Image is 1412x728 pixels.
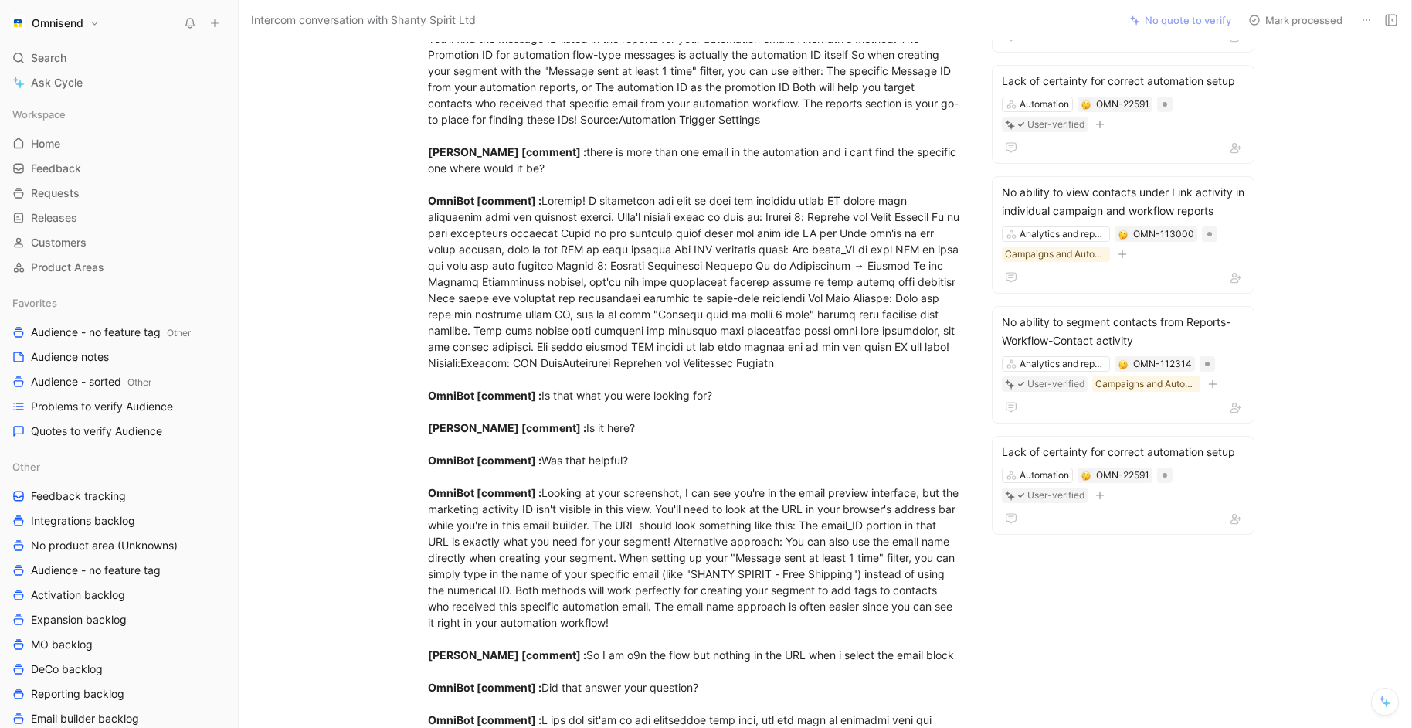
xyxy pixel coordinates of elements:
div: User-verified [1027,376,1084,392]
span: No product area (Unknowns) [31,538,178,553]
div: OMN-22591 [1096,97,1149,112]
strong: OmniBot [comment] : [428,713,541,726]
a: Releases [6,206,232,230]
h1: Omnisend [32,16,83,30]
span: Problems to verify Audience [31,399,173,414]
span: Releases [31,210,77,226]
div: Campaigns and Automation reporting [1095,376,1197,392]
a: Quotes to verify Audience [6,420,232,443]
a: Reporting backlog [6,682,232,706]
button: Mark processed [1241,9,1349,31]
a: No product area (Unknowns) [6,534,232,557]
span: Quotes to verify Audience [31,424,162,439]
span: Requests [31,185,80,201]
strong: OmniBot [comment] : [428,454,541,467]
img: Omnisend [10,15,25,31]
span: MO backlog [31,637,93,652]
div: Lack of certainty for correct automation setup [1002,443,1244,461]
strong: [PERSON_NAME] [comment] : [428,421,586,434]
a: Customers [6,231,232,254]
span: Audience - sorted [31,374,151,390]
a: Audience - sortedOther [6,370,232,393]
div: User-verified [1027,117,1084,132]
div: Analytics and reports [1020,226,1106,242]
span: Feedback tracking [31,488,126,504]
img: 🤔 [1118,230,1128,240]
button: 🤔 [1081,99,1091,110]
button: OmnisendOmnisend [6,12,104,34]
button: 🤔 [1118,359,1129,369]
div: OMN-22591 [1096,468,1149,483]
span: Customers [31,235,87,250]
span: Audience notes [31,349,109,365]
a: MO backlog [6,633,232,656]
div: Workspace [6,103,232,126]
span: Other [127,376,151,388]
div: User-verified [1027,488,1084,503]
span: Other [12,459,40,475]
a: Product Areas [6,256,232,279]
div: OMN-112314 [1133,356,1192,372]
div: OMN-113000 [1133,226,1194,242]
a: Ask Cycle [6,71,232,94]
span: Expansion backlog [31,612,127,628]
span: Feedback [31,161,81,176]
a: Feedback [6,157,232,180]
span: Favorites [12,295,57,311]
a: Expansion backlog [6,608,232,631]
span: Search [31,49,66,67]
span: Ask Cycle [31,73,83,92]
a: Activation backlog [6,583,232,607]
span: Reporting backlog [31,686,124,702]
span: Audience - no feature tag [31,563,161,578]
strong: OmniBot [comment] : [428,681,541,694]
span: Audience - no feature tag [31,325,191,341]
a: Problems to verify Audience [6,395,232,418]
div: Automation [1020,97,1069,112]
div: Automation [1020,468,1069,483]
button: 🤔 [1081,470,1091,481]
strong: OmniBot [comment] : [428,194,541,207]
div: Analytics and reports [1020,356,1106,372]
span: Intercom conversation with Shanty Spirit Ltd [251,11,476,29]
div: Search [6,46,232,70]
a: Audience notes [6,345,232,369]
a: Audience - no feature tag [6,559,232,582]
span: Integrations backlog [31,513,135,529]
span: Home [31,136,60,151]
span: DeCo backlog [31,662,103,677]
button: 🤔 [1118,229,1129,240]
a: Home [6,132,232,155]
button: No quote to verify [1123,9,1238,31]
div: No ability to view contacts under Link activity in individual campaign and workflow reports [1002,183,1244,220]
span: Workspace [12,107,66,122]
strong: OmniBot [comment] : [428,389,541,402]
span: Product Areas [31,260,104,275]
img: 🤔 [1081,100,1091,110]
img: 🤔 [1081,471,1091,481]
div: Lack of certainty for correct automation setup [1002,72,1244,90]
a: Feedback tracking [6,485,232,508]
img: 🤔 [1118,360,1128,369]
span: Other [167,327,191,338]
span: Activation backlog [31,587,125,603]
strong: OmniBot [comment] : [428,486,541,499]
a: Integrations backlog [6,509,232,532]
a: Audience - no feature tagOther [6,321,232,344]
div: Campaigns and Automation reporting [1005,247,1107,262]
span: Email builder backlog [31,711,139,726]
div: Favorites [6,291,232,315]
div: No ability to segment contacts from Reports-Workflow-Contact activity [1002,313,1244,350]
strong: [PERSON_NAME] [comment] : [428,145,586,158]
a: Requests [6,182,232,205]
a: DeCo backlog [6,658,232,681]
div: Other [6,455,232,478]
strong: [PERSON_NAME] [comment] : [428,648,586,662]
